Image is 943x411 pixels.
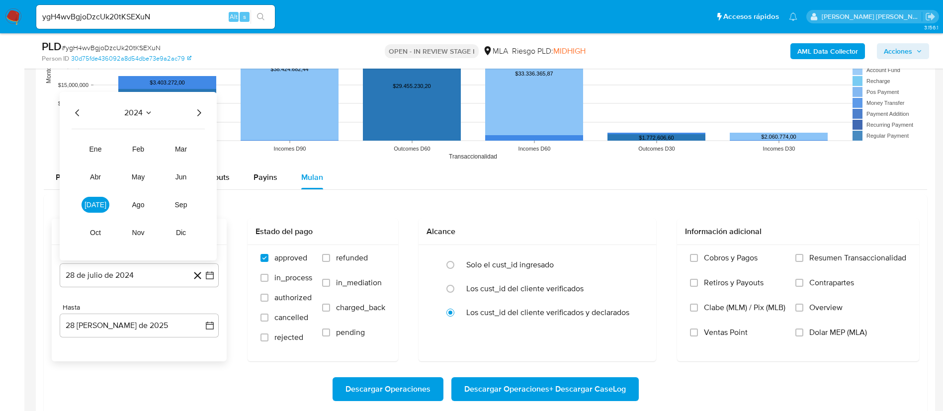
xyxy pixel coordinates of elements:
button: search-icon [251,10,271,24]
button: Acciones [877,43,929,59]
input: Buscar usuario o caso... [36,10,275,23]
div: MLA [483,46,508,57]
a: Salir [925,11,936,22]
a: 30d75fde436092a8d54dbe73e9a2ac79 [71,54,191,63]
b: Person ID [42,54,69,63]
p: OPEN - IN REVIEW STAGE I [385,44,479,58]
span: # ygH4wvBgjoDzcUk20tKSEXuN [62,43,161,53]
span: MIDHIGH [553,45,586,57]
p: lucia.neglia@mercadolibre.com [822,12,922,21]
span: Acciones [884,43,912,59]
b: PLD [42,38,62,54]
button: AML Data Collector [790,43,865,59]
span: Alt [230,12,238,21]
span: 3.156.1 [924,23,938,31]
span: Riesgo PLD: [512,46,586,57]
b: AML Data Collector [797,43,858,59]
a: Notificaciones [789,12,797,21]
span: Accesos rápidos [723,11,779,22]
span: s [243,12,246,21]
